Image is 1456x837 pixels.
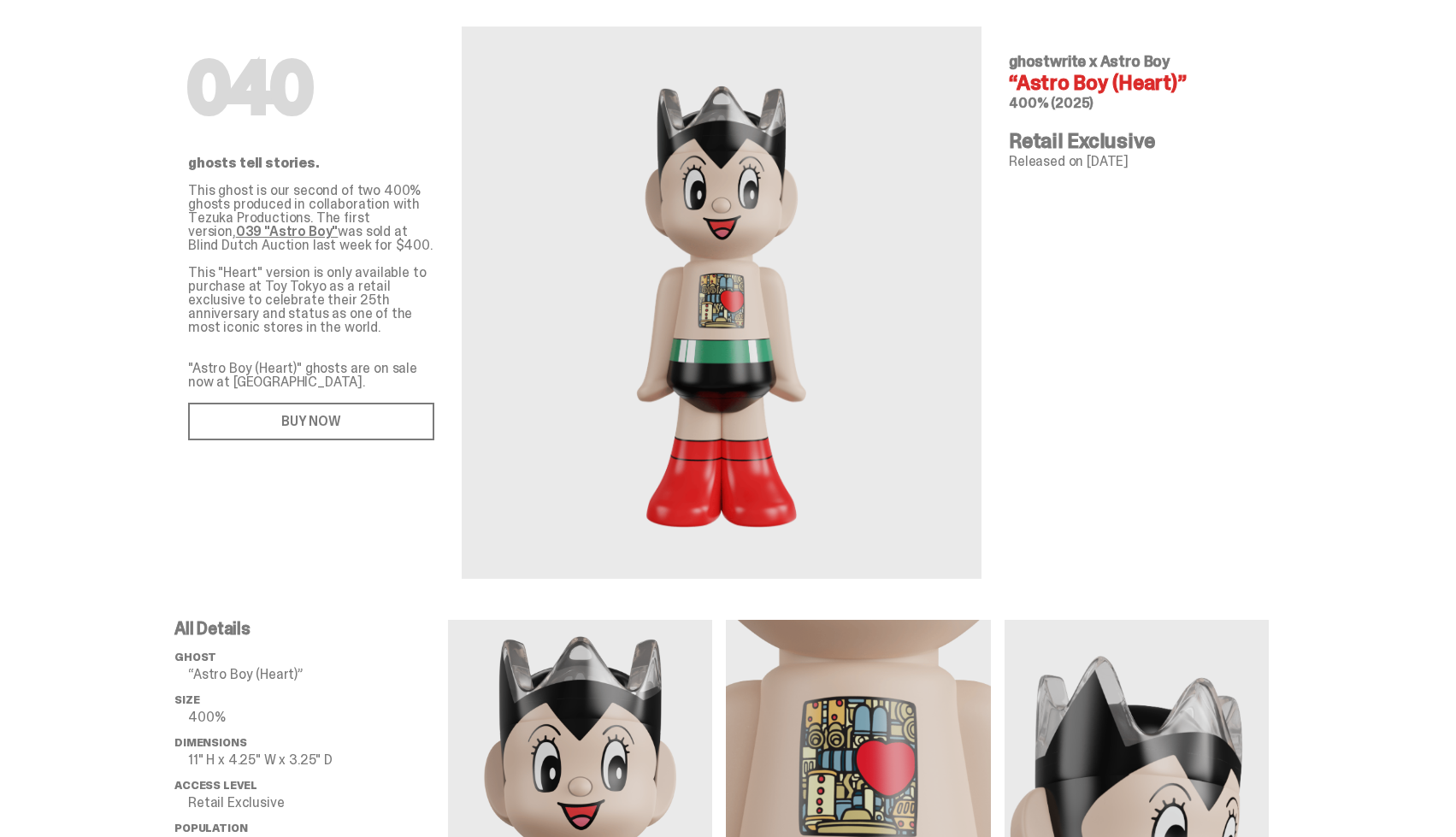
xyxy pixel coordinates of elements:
p: Released on [DATE] [1009,155,1255,168]
span: Population [174,821,247,835]
p: All Details [174,620,448,637]
a: BUY NOW [188,403,434,440]
img: Astro Boy&ldquo;Astro Boy (Heart)&rdquo; [620,68,823,538]
span: ghostwrite x Astro Boy [1009,51,1170,72]
p: Retail Exclusive [188,796,448,810]
span: Size [174,693,199,707]
p: 11" H x 4.25" W x 3.25" D [188,753,448,767]
span: Dimensions [174,735,246,750]
p: “Astro Boy (Heart)” [188,668,448,681]
h1: 040 [188,54,434,122]
h4: Retail Exclusive [1009,131,1255,151]
h4: “Astro Boy (Heart)” [1009,73,1255,93]
span: Access Level [174,778,257,793]
span: 400% (2025) [1009,94,1093,112]
a: 039 "Astro Boy" [236,222,339,240]
p: 400% [188,710,448,724]
p: ghosts tell stories. [188,156,434,170]
span: ghost [174,650,216,664]
p: This ghost is our second of two 400% ghosts produced in collaboration with Tezuka Productions. Th... [188,184,434,440]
